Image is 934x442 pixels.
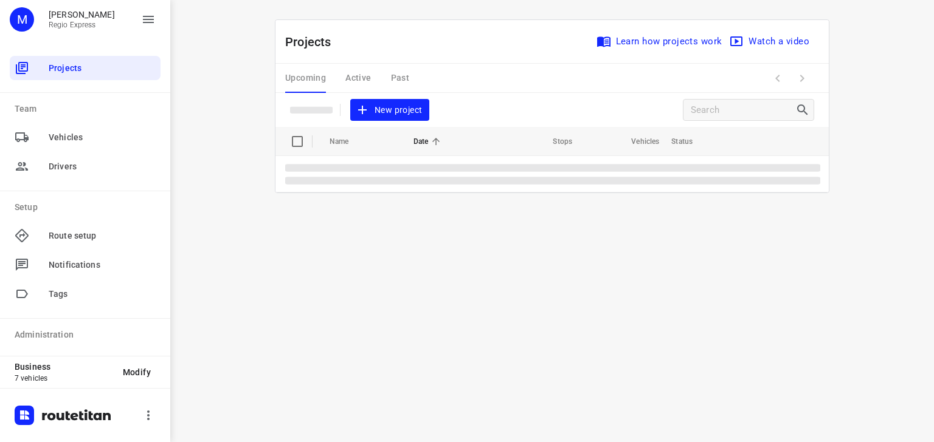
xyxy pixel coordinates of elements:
[49,62,156,75] span: Projects
[49,131,156,144] span: Vehicles
[766,66,790,90] span: Previous Page
[10,56,161,80] div: Projects
[49,259,156,271] span: Notifications
[49,288,156,301] span: Tags
[537,134,572,149] span: Stops
[15,328,161,341] p: Administration
[330,134,365,149] span: Name
[790,66,814,90] span: Next Page
[671,134,708,149] span: Status
[49,10,115,19] p: Max Bisseling
[10,7,34,32] div: M
[358,103,422,118] span: New project
[15,201,161,214] p: Setup
[10,223,161,248] div: Route setup
[350,99,429,121] button: New project
[413,134,445,149] span: Date
[10,282,161,306] div: Tags
[285,33,341,51] p: Projects
[795,103,814,117] div: Search
[615,134,659,149] span: Vehicles
[15,374,113,382] p: 7 vehicles
[10,154,161,178] div: Drivers
[691,101,795,120] input: Search projects
[113,361,161,383] button: Modify
[15,103,161,115] p: Team
[49,160,156,173] span: Drivers
[10,125,161,149] div: Vehicles
[15,362,113,372] p: Business
[123,367,151,377] span: Modify
[49,21,115,29] p: Regio Express
[49,229,156,242] span: Route setup
[10,253,161,277] div: Notifications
